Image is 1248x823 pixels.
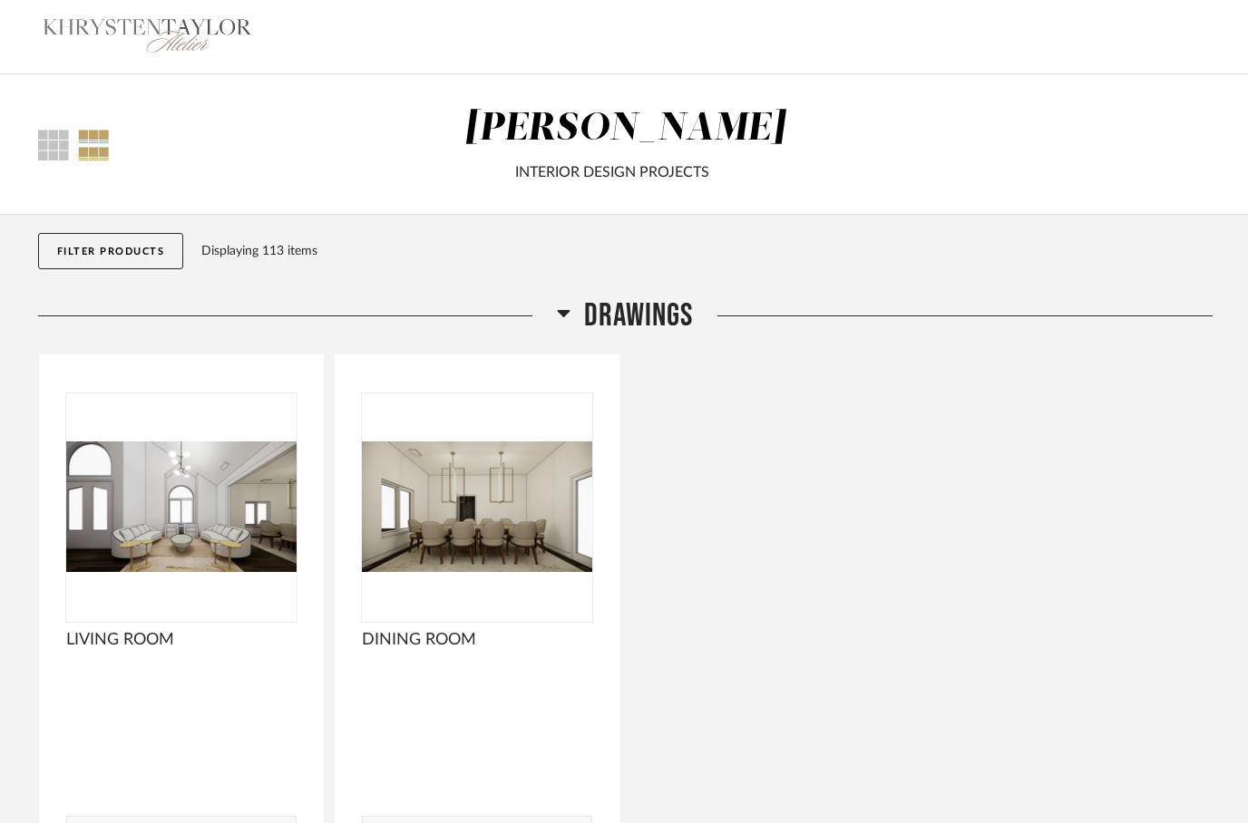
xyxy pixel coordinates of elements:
span: LIVING ROOM [66,630,297,650]
button: Filter Products [38,233,184,269]
div: INTERIOR DESIGN PROJECTS [238,161,986,183]
span: DRAWINGS [584,296,693,335]
span: DINING ROOM [362,630,592,650]
img: undefined [66,393,297,620]
div: [PERSON_NAME] [464,110,786,148]
img: c886a1ef-1321-4f3f-ad40-413a1871f352.png [38,1,256,73]
img: undefined [362,393,592,620]
div: Displaying 113 items [201,241,1204,261]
